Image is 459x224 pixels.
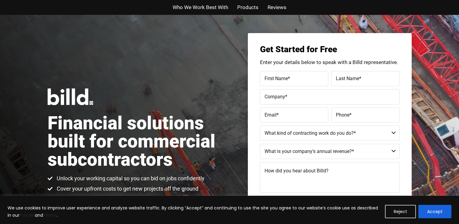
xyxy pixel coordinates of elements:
a: Products [237,3,258,12]
h3: Get Started for Free [260,45,400,54]
span: Email [265,112,277,117]
span: Unlock your working capital so you can bid on jobs confidently [55,175,204,182]
a: Who We Work Best With [173,3,228,12]
span: Company [265,93,285,99]
span: Last Name [336,75,359,81]
a: Policies [19,212,35,218]
span: Phone [336,112,349,117]
p: We use cookies to improve user experience and analyze website traffic. By clicking “Accept” and c... [8,204,380,219]
span: How did you hear about Billd? [265,168,329,174]
a: Terms [43,212,57,218]
span: First Name [265,75,288,81]
a: Reviews [268,3,286,12]
button: Accept [418,205,451,218]
button: Reject [385,205,416,218]
h1: Financial solutions built for commercial subcontractors [48,114,230,169]
p: Enter your details below to speak with a Billd representative. [260,60,400,65]
span: Cover your upfront costs to get new projects off the ground [55,185,198,192]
